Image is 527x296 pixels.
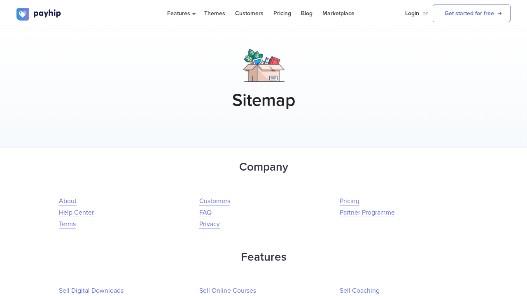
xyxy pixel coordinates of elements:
[59,287,124,295] a: Sell Digital Downloads
[199,197,230,206] a: Customers
[199,220,220,229] a: Privacy
[199,208,212,217] a: FAQ
[16,90,511,111] h1: Sitemap
[340,287,380,295] a: Sell Coaching
[433,5,511,22] a: Get started for free
[243,49,284,82] img: box.png
[59,208,94,217] a: Help Center
[340,208,395,217] a: Partner Programme
[16,156,511,178] h2: Company
[167,10,194,17] span: Features
[199,287,256,295] a: Sell Online Courses
[340,197,359,206] a: Pricing
[59,197,77,206] a: About
[16,246,511,268] h2: Features
[59,220,76,229] a: Terms
[16,8,62,21] img: logo.svg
